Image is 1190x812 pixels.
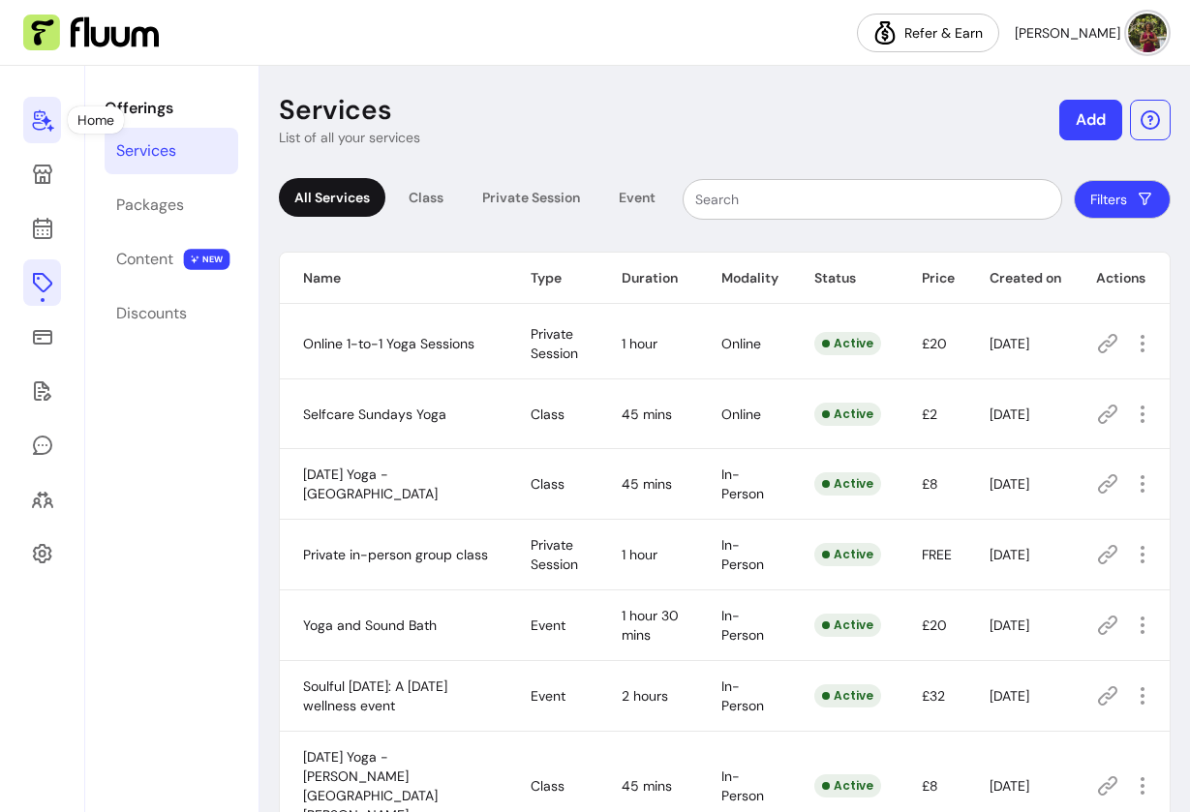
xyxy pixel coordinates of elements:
th: Name [280,253,507,304]
span: £20 [922,335,947,352]
th: Price [899,253,966,304]
a: Services [105,128,238,174]
a: My Messages [23,422,61,468]
span: 1 hour [622,546,657,563]
span: Soulful [DATE]: A [DATE] wellness event [303,677,447,714]
div: Active [814,774,881,797]
p: Offerings [105,97,238,120]
span: 45 mins [622,475,672,493]
div: Discounts [116,302,187,325]
div: Active [814,614,881,637]
span: [DATE] Yoga - [GEOGRAPHIC_DATA] [303,466,438,502]
span: 1 hour 30 mins [622,607,679,644]
span: In-Person [721,466,764,502]
span: In-Person [721,767,764,804]
span: 1 hour [622,335,657,352]
a: Offerings [23,259,61,306]
a: Clients [23,476,61,523]
a: Home [23,97,61,143]
span: [DATE] [990,617,1029,634]
span: [DATE] [990,406,1029,423]
span: 45 mins [622,406,672,423]
a: Content NEW [105,236,238,283]
a: Calendar [23,205,61,252]
button: Filters [1074,180,1171,219]
img: Fluum Logo [23,15,159,51]
button: avatar[PERSON_NAME] [1015,14,1167,52]
div: Active [814,684,881,707]
div: Active [814,543,881,566]
span: [DATE] [990,687,1029,705]
span: £32 [922,687,945,705]
span: 45 mins [622,777,672,795]
div: Private Session [467,178,595,217]
span: Event [531,687,565,705]
span: [PERSON_NAME] [1015,23,1120,43]
span: In-Person [721,536,764,573]
button: Add [1059,100,1122,140]
div: All Services [279,178,385,217]
span: Online 1-to-1 Yoga Sessions [303,335,474,352]
div: Home [68,106,124,134]
div: Active [814,403,881,426]
div: Class [393,178,459,217]
div: Packages [116,194,184,217]
a: Sales [23,314,61,360]
div: Content [116,248,173,271]
th: Status [791,253,899,304]
span: Online [721,406,761,423]
a: Refer & Earn [857,14,999,52]
th: Type [507,253,598,304]
span: Private Session [531,536,578,573]
span: FREE [922,546,952,563]
div: Active [814,472,881,496]
p: Services [279,93,392,128]
span: £8 [922,777,938,795]
p: List of all your services [279,128,420,147]
div: Active [814,332,881,355]
input: Search [695,190,1050,209]
th: Duration [598,253,698,304]
img: avatar [1128,14,1167,52]
span: 2 hours [622,687,668,705]
span: In-Person [721,607,764,644]
span: Private in-person group class [303,546,488,563]
span: Selfcare Sundays Yoga [303,406,446,423]
div: Services [116,139,176,163]
span: In-Person [721,677,764,714]
span: [DATE] [990,475,1029,493]
th: Modality [698,253,791,304]
a: Discounts [105,290,238,337]
span: NEW [184,249,230,270]
span: Private Session [531,325,578,362]
span: Online [721,335,761,352]
div: Event [603,178,671,217]
span: [DATE] [990,777,1029,795]
span: £20 [922,617,947,634]
a: Settings [23,530,61,577]
span: Event [531,617,565,634]
span: Class [531,777,564,795]
span: Class [531,406,564,423]
span: [DATE] [990,546,1029,563]
span: Yoga and Sound Bath [303,617,437,634]
th: Created on [966,253,1073,304]
a: Forms [23,368,61,414]
span: £8 [922,475,938,493]
a: My Page [23,151,61,197]
th: Actions [1073,253,1170,304]
span: [DATE] [990,335,1029,352]
span: Class [531,475,564,493]
a: Packages [105,182,238,228]
span: £2 [922,406,937,423]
